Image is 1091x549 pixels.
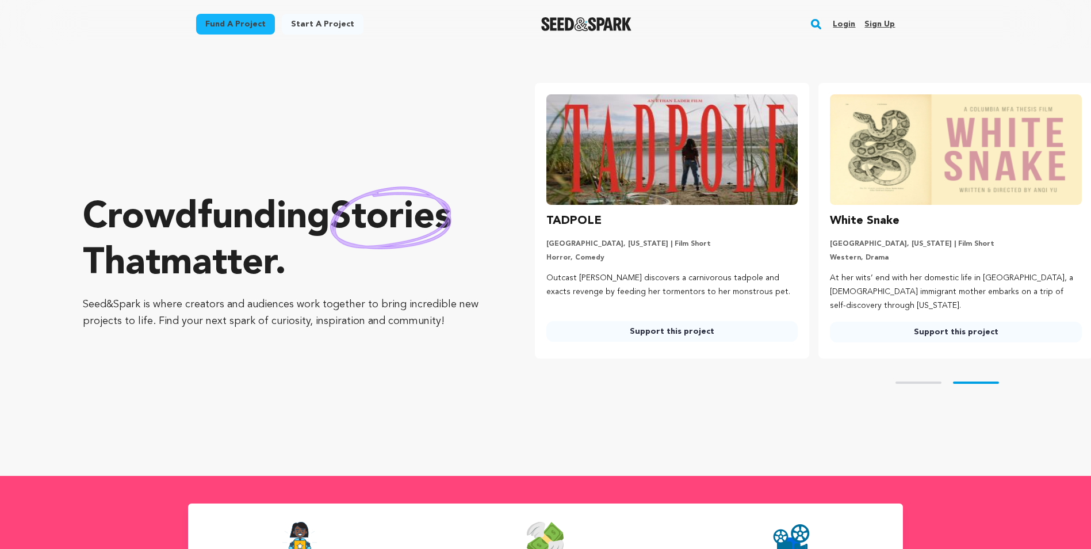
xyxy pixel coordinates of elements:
[546,239,798,249] p: [GEOGRAPHIC_DATA], [US_STATE] | Film Short
[83,296,489,330] p: Seed&Spark is where creators and audiences work together to bring incredible new projects to life...
[83,195,489,287] p: Crowdfunding that .
[833,15,855,33] a: Login
[160,246,275,283] span: matter
[541,17,631,31] a: Seed&Spark Homepage
[546,272,798,299] p: Outcast [PERSON_NAME] discovers a carnivorous tadpole and exacts revenge by feeding her tormentor...
[830,212,899,230] h3: White Snake
[546,212,602,230] h3: TADPOLE
[541,17,631,31] img: Seed&Spark Logo Dark Mode
[830,272,1082,312] p: At her wits’ end with her domestic life in [GEOGRAPHIC_DATA], a [DEMOGRAPHIC_DATA] immigrant moth...
[830,94,1082,205] img: White Snake image
[830,239,1082,249] p: [GEOGRAPHIC_DATA], [US_STATE] | Film Short
[546,253,798,262] p: Horror, Comedy
[196,14,275,35] a: Fund a project
[330,186,451,249] img: hand sketched image
[546,94,798,205] img: TADPOLE image
[830,322,1082,342] a: Support this project
[864,15,895,33] a: Sign up
[546,321,798,342] a: Support this project
[830,253,1082,262] p: Western, Drama
[282,14,363,35] a: Start a project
